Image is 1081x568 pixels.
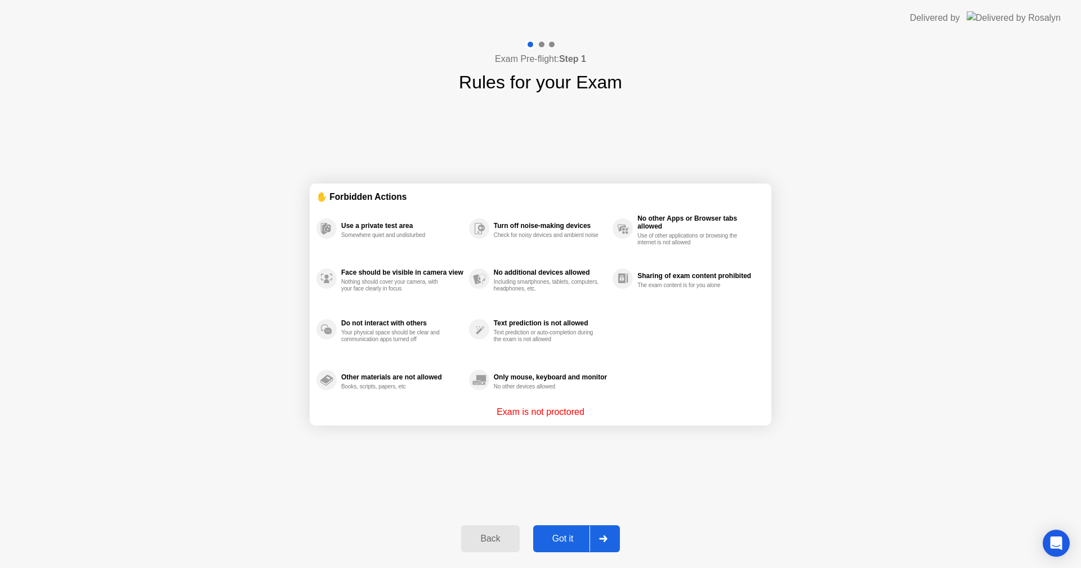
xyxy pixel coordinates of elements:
[316,190,765,203] div: ✋ Forbidden Actions
[494,329,600,343] div: Text prediction or auto-completion during the exam is not allowed
[494,232,600,239] div: Check for noisy devices and ambient noise
[341,373,463,381] div: Other materials are not allowed
[533,525,620,552] button: Got it
[341,329,448,343] div: Your physical space should be clear and communication apps turned off
[341,222,463,230] div: Use a private test area
[495,52,586,66] h4: Exam Pre-flight:
[341,269,463,276] div: Face should be visible in camera view
[637,214,759,230] div: No other Apps or Browser tabs allowed
[464,534,516,544] div: Back
[341,232,448,239] div: Somewhere quiet and undisturbed
[341,279,448,292] div: Nothing should cover your camera, with your face clearly in focus
[494,319,607,327] div: Text prediction is not allowed
[459,69,622,96] h1: Rules for your Exam
[494,269,607,276] div: No additional devices allowed
[637,232,744,246] div: Use of other applications or browsing the internet is not allowed
[461,525,519,552] button: Back
[341,383,448,390] div: Books, scripts, papers, etc
[637,282,744,289] div: The exam content is for you alone
[559,54,586,64] b: Step 1
[537,534,589,544] div: Got it
[910,11,960,25] div: Delivered by
[494,383,600,390] div: No other devices allowed
[1043,530,1070,557] div: Open Intercom Messenger
[967,11,1061,24] img: Delivered by Rosalyn
[494,373,607,381] div: Only mouse, keyboard and monitor
[494,222,607,230] div: Turn off noise-making devices
[494,279,600,292] div: Including smartphones, tablets, computers, headphones, etc.
[341,319,463,327] div: Do not interact with others
[637,272,759,280] div: Sharing of exam content prohibited
[497,405,584,419] p: Exam is not proctored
